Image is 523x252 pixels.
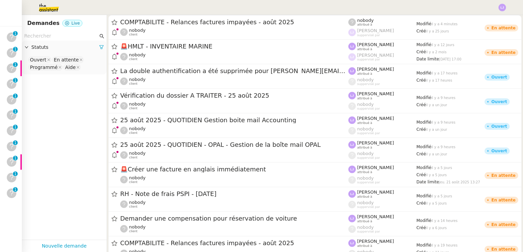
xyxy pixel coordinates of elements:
span: nobody [129,126,145,131]
span: il y a 2 mois [426,50,447,54]
span: Créé [416,29,426,33]
span: HMLT - INVENTAIRE MARINE [120,43,348,50]
span: [PERSON_NAME] [357,28,394,33]
span: il y a 5 jours [431,194,452,198]
span: attribué à [357,23,372,27]
span: [PERSON_NAME] [357,67,394,72]
p: 1 [14,47,17,53]
span: Vérification du dossier A TRAITER - 25 août 2025 [120,93,348,99]
nz-badge-sup: 1 [13,78,18,83]
nz-select-item: Programmé [28,64,63,71]
input: Rechercher [24,32,98,40]
span: Demander une compensation pour réservation de voiture [120,215,348,222]
span: Créer une facture en anglais immédiatement [120,166,348,172]
span: Date limite [416,57,439,61]
app-user-label: suppervisé par [348,53,416,61]
p: 1 [14,140,17,146]
div: Ouvert [30,57,46,63]
app-user-label: suppervisé par [348,102,416,111]
span: [PERSON_NAME] [357,239,394,244]
span: client [129,82,138,86]
span: il y a 12 jours [431,43,455,47]
p: 1 [14,125,17,131]
div: Ouvert [491,124,507,128]
span: attribué à [357,47,372,51]
div: Statuts [22,41,107,54]
span: suppervisé par [357,230,380,234]
span: [PERSON_NAME] [357,214,394,219]
span: il y a 17 heures [431,71,458,75]
app-user-label: suppervisé par [348,176,416,184]
span: [PERSON_NAME] [357,190,394,195]
app-user-label: attribué à [348,239,416,248]
span: nobody [129,175,145,180]
img: svg [348,92,356,99]
div: Aide [65,64,76,70]
nz-badge-sup: 1 [13,171,18,176]
span: Modifié [416,71,431,75]
span: suppervisé par [357,58,380,61]
span: COMPTABILITE - Relances factures impayées - août 2025 [120,19,348,25]
span: Live [72,21,80,26]
img: svg [498,4,506,11]
nz-select-item: Aide [63,64,81,71]
nz-badge-sup: 1 [13,109,18,114]
span: il y a 5 jours [426,201,447,205]
span: [PERSON_NAME] [357,53,394,58]
span: suppervisé par [357,205,380,209]
span: il y a 17 heures [426,79,452,82]
span: Statuts [31,43,99,51]
p: 1 [14,31,17,37]
app-user-detailed-label: client [120,175,348,184]
p: 1 [14,171,17,178]
span: attribué à [357,97,372,100]
app-user-label: suppervisé par [348,28,416,37]
app-user-label: suppervisé par [348,225,416,234]
span: suppervisé par [357,82,380,86]
span: Créé [416,102,426,107]
span: Créé [416,201,426,206]
app-user-detailed-label: client [120,101,348,110]
span: attribué à [357,146,372,150]
span: Créé [416,172,426,177]
span: attribué à [357,121,372,125]
img: svg [348,239,356,247]
app-user-label: attribué à [348,214,416,223]
app-user-detailed-label: client [120,224,348,233]
app-user-label: attribué à [348,67,416,75]
span: client [129,156,138,159]
span: client [129,33,138,37]
div: En attente [491,247,516,251]
nz-badge-sup: 1 [13,94,18,98]
span: [PERSON_NAME] [357,42,394,47]
img: svg [348,53,356,61]
p: 1 [14,78,17,84]
span: nobody [129,101,145,107]
span: [PERSON_NAME] [357,116,394,121]
p: 1 [14,94,17,100]
a: Nouvelle demande [42,242,87,250]
span: Modifié [416,22,431,26]
span: il y a 4 minutes [431,22,458,26]
div: En attente [491,51,516,55]
span: client [129,107,138,110]
app-user-detailed-label: client [120,52,348,61]
app-user-label: suppervisé par [348,77,416,86]
span: il y a 5 jours [426,173,447,177]
p: 1 [14,156,17,162]
span: [DATE] 17:00 [439,57,461,61]
img: svg [348,67,356,75]
span: jeu. 21 août 2025 13:27 [439,180,480,184]
span: RH - Note de frais PSPI - [DATE] [120,191,348,197]
div: Ouvert [491,100,507,104]
span: Créé [416,225,426,230]
span: nobody [357,102,374,107]
img: svg [348,190,356,198]
span: [PERSON_NAME] [357,165,394,170]
div: En attente [491,223,516,227]
span: Modifié [416,243,431,248]
span: Modifié [416,218,431,223]
span: nobody [357,200,374,205]
span: suppervisé par [357,156,380,160]
app-user-label: suppervisé par [348,151,416,160]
